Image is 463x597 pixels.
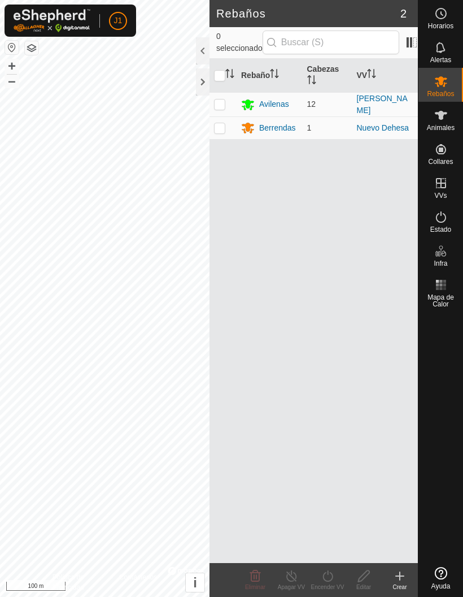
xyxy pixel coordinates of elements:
[434,192,447,199] span: VVs
[5,59,19,73] button: +
[427,90,454,97] span: Rebaños
[357,123,409,132] a: Nuevo Dehesa
[307,99,316,109] span: 12
[434,260,447,267] span: Infra
[5,74,19,88] button: –
[216,31,263,54] span: 0 seleccionado
[428,23,453,29] span: Horarios
[382,583,418,591] div: Crear
[273,583,309,591] div: Apagar VV
[237,59,303,93] th: Rebaño
[259,98,289,110] div: Avilenas
[307,123,312,132] span: 1
[119,572,157,592] a: Contáctenos
[53,572,106,592] a: Política de Privacidad
[14,9,90,32] img: Logo Gallagher
[303,59,352,93] th: Cabezas
[193,575,197,590] span: i
[270,71,279,80] p-sorticon: Activar para ordenar
[430,57,451,63] span: Alertas
[367,71,376,80] p-sorticon: Activar para ordenar
[428,158,453,165] span: Collares
[352,59,418,93] th: VV
[400,5,407,22] span: 2
[418,563,463,594] a: Ayuda
[245,584,265,590] span: Eliminar
[309,583,346,591] div: Encender VV
[263,31,399,54] input: Buscar (S)
[427,124,455,131] span: Animales
[186,573,204,592] button: i
[259,122,296,134] div: Berrendas
[431,583,451,590] span: Ayuda
[216,7,400,20] h2: Rebaños
[430,226,451,233] span: Estado
[346,583,382,591] div: Editar
[357,94,408,115] a: [PERSON_NAME]
[25,41,38,55] button: Capas del Mapa
[421,294,460,308] span: Mapa de Calor
[5,41,19,54] button: Restablecer Mapa
[225,71,234,80] p-sorticon: Activar para ordenar
[307,77,316,86] p-sorticon: Activar para ordenar
[114,15,123,27] span: J1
